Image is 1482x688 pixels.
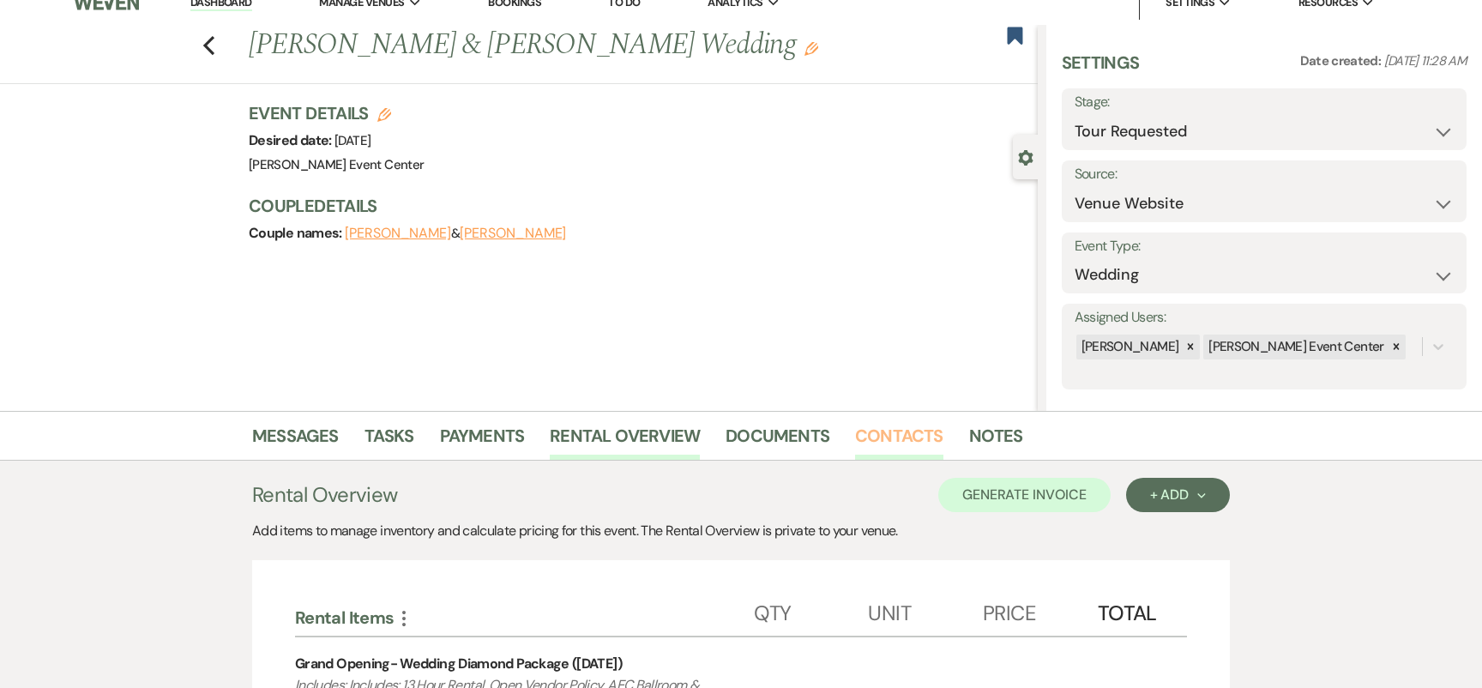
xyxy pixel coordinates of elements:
[855,422,943,460] a: Contacts
[249,194,1021,218] h3: Couple Details
[249,25,873,66] h1: [PERSON_NAME] & [PERSON_NAME] Wedding
[1075,305,1454,330] label: Assigned Users:
[1018,148,1033,165] button: Close lead details
[754,584,869,636] div: Qty
[726,422,829,460] a: Documents
[804,40,818,56] button: Edit
[364,422,414,460] a: Tasks
[983,584,1098,636] div: Price
[295,607,754,629] div: Rental Items
[938,478,1111,512] button: Generate Invoice
[1075,90,1454,115] label: Stage:
[334,132,370,149] span: [DATE]
[249,224,345,242] span: Couple names:
[460,226,566,240] button: [PERSON_NAME]
[1203,335,1386,359] div: [PERSON_NAME] Event Center
[550,422,700,460] a: Rental Overview
[249,156,424,173] span: [PERSON_NAME] Event Center
[249,101,424,125] h3: Event Details
[1075,162,1454,187] label: Source:
[1300,52,1384,69] span: Date created:
[1075,234,1454,259] label: Event Type:
[1098,584,1166,636] div: Total
[345,226,451,240] button: [PERSON_NAME]
[1076,335,1182,359] div: [PERSON_NAME]
[440,422,525,460] a: Payments
[1062,51,1140,88] h3: Settings
[295,654,622,674] div: Grand Opening- Wedding Diamond Package ([DATE])
[252,521,1230,541] div: Add items to manage inventory and calculate pricing for this event. The Rental Overview is privat...
[345,225,566,242] span: &
[249,131,334,149] span: Desired date:
[1150,488,1206,502] div: + Add
[1126,478,1230,512] button: + Add
[969,422,1023,460] a: Notes
[252,480,397,510] h3: Rental Overview
[1384,52,1467,69] span: [DATE] 11:28 AM
[868,584,983,636] div: Unit
[252,422,339,460] a: Messages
